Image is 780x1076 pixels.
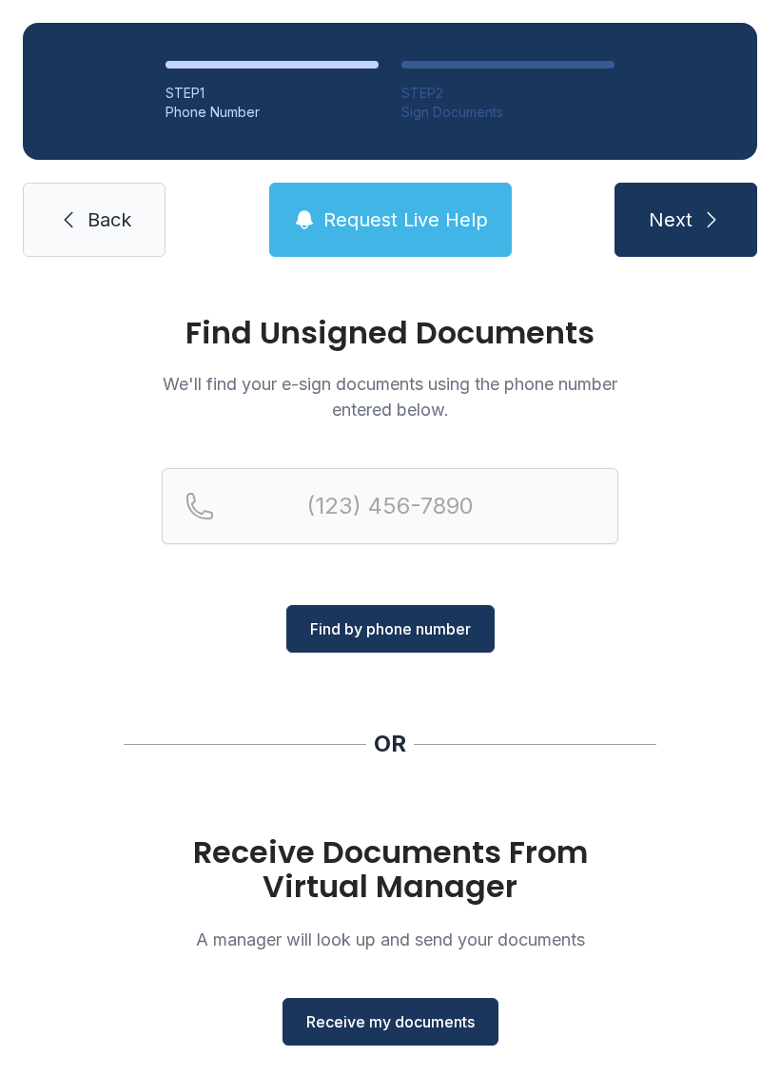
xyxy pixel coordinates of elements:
[323,206,488,233] span: Request Live Help
[162,835,618,904] h1: Receive Documents From Virtual Manager
[162,371,618,422] p: We'll find your e-sign documents using the phone number entered below.
[162,927,618,952] p: A manager will look up and send your documents
[166,84,379,103] div: STEP 1
[374,729,406,759] div: OR
[88,206,131,233] span: Back
[306,1010,475,1033] span: Receive my documents
[401,84,614,103] div: STEP 2
[401,103,614,122] div: Sign Documents
[162,318,618,348] h1: Find Unsigned Documents
[310,617,471,640] span: Find by phone number
[162,468,618,544] input: Reservation phone number
[649,206,692,233] span: Next
[166,103,379,122] div: Phone Number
